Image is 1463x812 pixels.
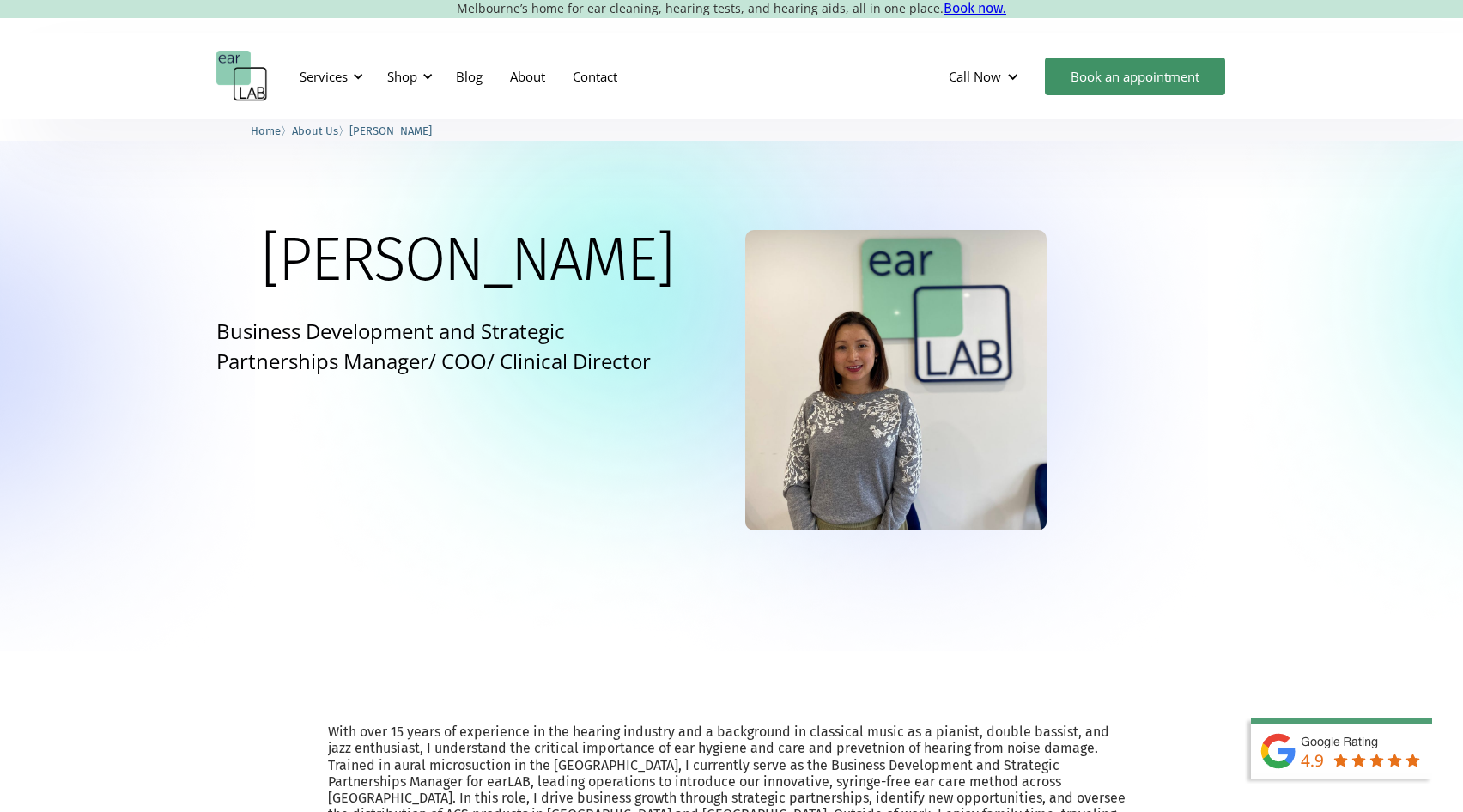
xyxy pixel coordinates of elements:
a: home [216,51,268,102]
span: Home [251,124,281,137]
span: About Us [292,124,338,137]
li: 〉 [251,122,292,140]
div: Call Now [935,51,1036,102]
img: Lisa [745,230,1046,530]
a: Home [251,122,281,138]
div: Services [300,68,348,85]
a: Contact [559,52,631,101]
li: 〉 [292,122,349,140]
div: Shop [377,51,438,102]
div: Call Now [949,68,1001,85]
a: About Us [292,122,338,138]
a: About [496,52,559,101]
a: Book an appointment [1045,58,1225,95]
p: Business Development and Strategic Partnerships Manager/ COO/ Clinical Director [216,316,673,376]
a: Blog [442,52,496,101]
span: [PERSON_NAME] [349,124,432,137]
div: Shop [387,68,417,85]
a: [PERSON_NAME] [349,122,432,138]
div: Services [289,51,368,102]
h1: [PERSON_NAME] [261,230,673,290]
